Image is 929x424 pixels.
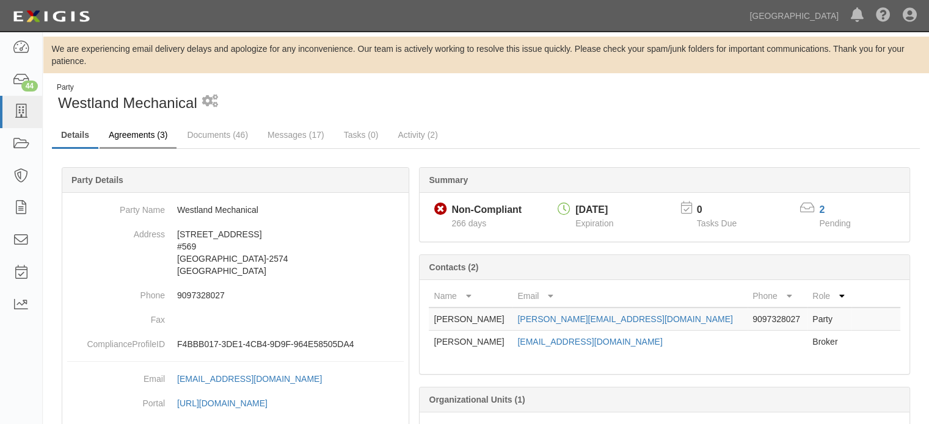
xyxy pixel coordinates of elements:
[429,285,512,307] th: Name
[67,283,404,307] dd: 9097328027
[67,222,404,283] dd: [STREET_ADDRESS] #569 [GEOGRAPHIC_DATA]-2574 [GEOGRAPHIC_DATA]
[177,398,281,408] a: [URL][DOMAIN_NAME]
[178,123,257,147] a: Documents (46)
[429,262,478,272] b: Contacts (2)
[202,95,218,108] i: 1 scheduled workflow
[177,338,404,350] p: F4BBB017-3DE1-4CB4-9D9F-964E58505DA4
[819,218,850,228] span: Pending
[429,331,512,353] td: [PERSON_NAME]
[71,175,123,185] b: Party Details
[67,367,165,385] dt: Email
[517,314,732,324] a: [PERSON_NAME][EMAIL_ADDRESS][DOMAIN_NAME]
[58,95,197,111] span: Westland Mechanical
[748,285,807,307] th: Phone
[9,5,93,27] img: logo-5460c22ac91f19d4615b14bd174203de0afe785f0fc80cf4dbbc73dc1793850b.png
[100,123,177,149] a: Agreements (3)
[807,307,851,331] td: Party
[177,374,335,384] a: [EMAIL_ADDRESS][DOMAIN_NAME]
[52,82,477,113] div: Westland Mechanical
[876,9,891,23] i: Help Center - Complianz
[451,203,522,217] div: Non-Compliant
[67,332,165,350] dt: ComplianceProfileID
[21,81,38,92] div: 44
[177,373,322,385] div: [EMAIL_ADDRESS][DOMAIN_NAME]
[575,203,613,217] div: [DATE]
[335,123,388,147] a: Tasks (0)
[517,337,662,347] a: [EMAIL_ADDRESS][DOMAIN_NAME]
[434,203,446,216] i: Non-Compliant
[575,218,613,228] span: Expiration
[743,4,845,28] a: [GEOGRAPHIC_DATA]
[807,285,851,307] th: Role
[258,123,333,147] a: Messages (17)
[67,222,165,240] dt: Address
[819,204,825,215] a: 2
[748,307,807,331] td: 9097328027
[429,307,512,331] td: [PERSON_NAME]
[67,391,165,409] dt: Portal
[67,198,165,216] dt: Party Name
[52,123,98,149] a: Details
[697,218,737,228] span: Tasks Due
[67,283,165,301] dt: Phone
[43,43,929,67] div: We are experiencing email delivery delays and apologize for any inconvenience. Our team is active...
[451,218,486,228] span: Since 11/20/2024
[67,307,165,326] dt: Fax
[388,123,446,147] a: Activity (2)
[807,331,851,353] td: Broker
[67,198,404,222] dd: Westland Mechanical
[429,395,525,404] b: Organizational Units (1)
[512,285,748,307] th: Email
[697,203,752,217] p: 0
[429,175,468,185] b: Summary
[57,82,197,93] div: Party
